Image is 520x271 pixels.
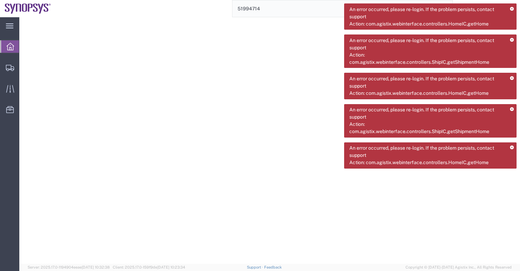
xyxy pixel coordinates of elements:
span: [DATE] 10:32:38 [82,265,110,269]
span: [DATE] 10:23:34 [157,265,185,269]
span: Copyright © [DATE]-[DATE] Agistix Inc., All Rights Reserved [406,264,512,270]
span: An error occurred, please re-login. If the problem persists, contact support Action: com.agistix.... [349,75,505,97]
img: logo [5,3,51,14]
span: An error occurred, please re-login. If the problem persists, contact support Action: com.agistix.... [349,37,505,66]
iframe: FS Legacy Container [19,17,520,264]
span: Client: 2025.17.0-159f9de [113,265,185,269]
span: An error occurred, please re-login. If the problem persists, contact support Action: com.agistix.... [349,6,505,28]
span: An error occurred, please re-login. If the problem persists, contact support Action: com.agistix.... [349,144,505,166]
a: Feedback [264,265,282,269]
span: An error occurred, please re-login. If the problem persists, contact support Action: com.agistix.... [349,106,505,135]
a: Support [247,265,264,269]
input: Search for shipment number, reference number [232,0,442,17]
span: Server: 2025.17.0-1194904eeae [28,265,110,269]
